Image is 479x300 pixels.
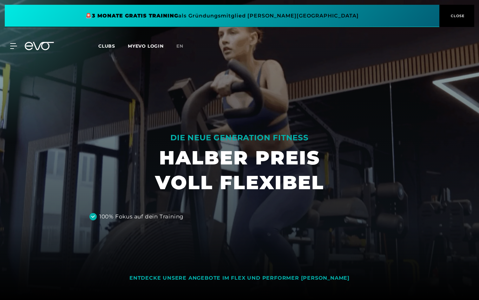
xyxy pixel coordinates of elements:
[129,275,350,282] div: ENTDECKE UNSERE ANGEBOTE IM FLEX UND PERFORMER [PERSON_NAME]
[176,43,183,49] span: en
[155,145,324,195] h1: HALBER PREIS VOLL FLEXIBEL
[99,213,184,221] div: 100% Fokus auf dein Training
[98,43,128,49] a: Clubs
[98,43,115,49] span: Clubs
[449,13,465,19] span: CLOSE
[176,43,191,50] a: en
[439,5,474,27] button: CLOSE
[155,133,324,143] div: DIE NEUE GENERATION FITNESS
[128,43,164,49] a: MYEVO LOGIN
